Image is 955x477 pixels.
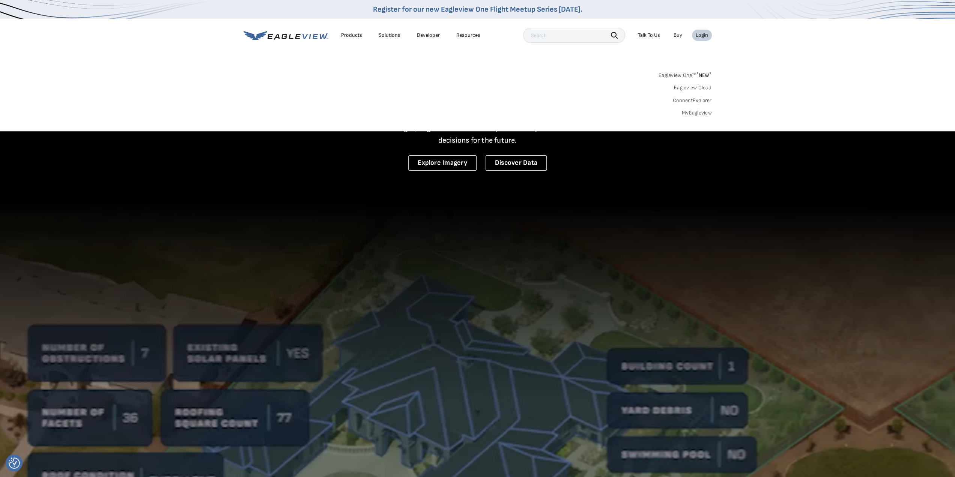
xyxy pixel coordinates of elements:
[696,32,708,39] div: Login
[341,32,362,39] div: Products
[674,32,682,39] a: Buy
[417,32,440,39] a: Developer
[9,457,20,469] button: Consent Preferences
[456,32,480,39] div: Resources
[682,110,712,116] a: MyEagleview
[486,155,547,171] a: Discover Data
[523,28,625,43] input: Search
[638,32,660,39] div: Talk To Us
[674,84,712,91] a: Eagleview Cloud
[9,457,20,469] img: Revisit consent button
[696,72,711,78] span: NEW
[659,70,712,78] a: Eagleview One™*NEW*
[373,5,582,14] a: Register for our new Eagleview One Flight Meetup Series [DATE].
[379,32,400,39] div: Solutions
[408,155,477,171] a: Explore Imagery
[673,97,712,104] a: ConnectExplorer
